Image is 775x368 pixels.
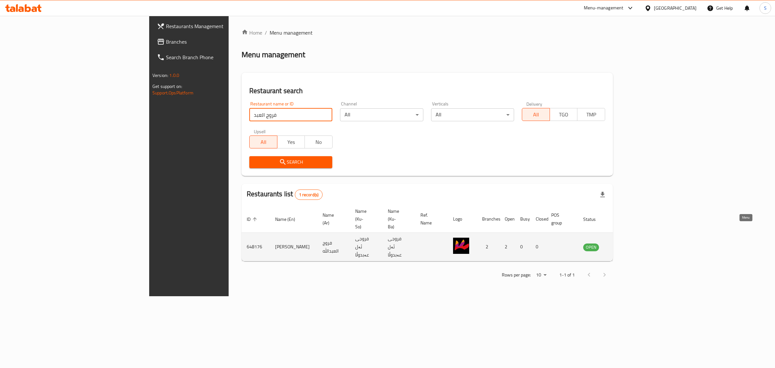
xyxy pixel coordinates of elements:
span: 1 record(s) [295,192,323,198]
label: Upsell [254,129,266,134]
span: All [525,110,547,119]
div: [GEOGRAPHIC_DATA] [654,5,697,12]
a: Support.OpsPlatform [152,89,193,97]
p: 1-1 of 1 [559,271,575,279]
button: All [249,135,277,148]
img: Farooj Al Abdallah [453,238,469,254]
td: [PERSON_NAME] [270,233,317,261]
span: Name (Ku-So) [355,207,375,231]
label: Delivery [526,102,542,106]
span: Menu management [270,29,313,37]
td: 0 [515,233,531,261]
h2: Restaurants list [247,189,323,200]
input: Search for restaurant name or ID.. [249,108,332,121]
th: Action [612,205,634,233]
span: TGO [553,110,575,119]
span: Ref. Name [420,211,440,227]
span: Name (Ar) [323,211,342,227]
span: Get support on: [152,82,182,91]
button: No [305,135,333,148]
button: All [522,108,550,121]
span: All [252,137,275,147]
span: Yes [280,137,303,147]
span: 1.0.0 [169,71,179,80]
span: Version: [152,71,168,80]
h2: Restaurant search [249,86,605,96]
p: Rows per page: [502,271,531,279]
th: Closed [531,205,546,233]
td: فروج العبدالله [317,233,350,261]
span: Name (Ku-Ba) [388,207,408,231]
td: 2 [477,233,500,261]
th: Open [500,205,515,233]
th: Busy [515,205,531,233]
button: Search [249,156,332,168]
span: Search [254,158,327,166]
div: Total records count [295,189,323,200]
span: S [764,5,767,12]
div: Export file [595,187,610,202]
span: TMP [580,110,603,119]
button: Yes [277,135,305,148]
span: OPEN [583,244,599,251]
div: Rows per page: [533,270,549,280]
th: Branches [477,205,500,233]
a: Branches [152,34,279,49]
span: ID [247,215,259,223]
td: فروجی ئەل عەبدوڵا [350,233,383,261]
table: enhanced table [242,205,634,261]
span: Status [583,215,604,223]
span: Restaurants Management [166,22,274,30]
td: 2 [500,233,515,261]
td: فروجی ئەل عەبدوڵا [383,233,415,261]
span: Search Branch Phone [166,53,274,61]
div: Menu-management [584,4,624,12]
a: Search Branch Phone [152,49,279,65]
div: All [431,108,514,121]
span: No [307,137,330,147]
button: TGO [550,108,578,121]
nav: breadcrumb [242,29,613,37]
td: 0 [531,233,546,261]
a: Restaurants Management [152,18,279,34]
span: Name (En) [275,215,304,223]
span: POS group [551,211,570,227]
span: Branches [166,38,274,46]
div: All [340,108,423,121]
button: TMP [577,108,605,121]
th: Logo [448,205,477,233]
